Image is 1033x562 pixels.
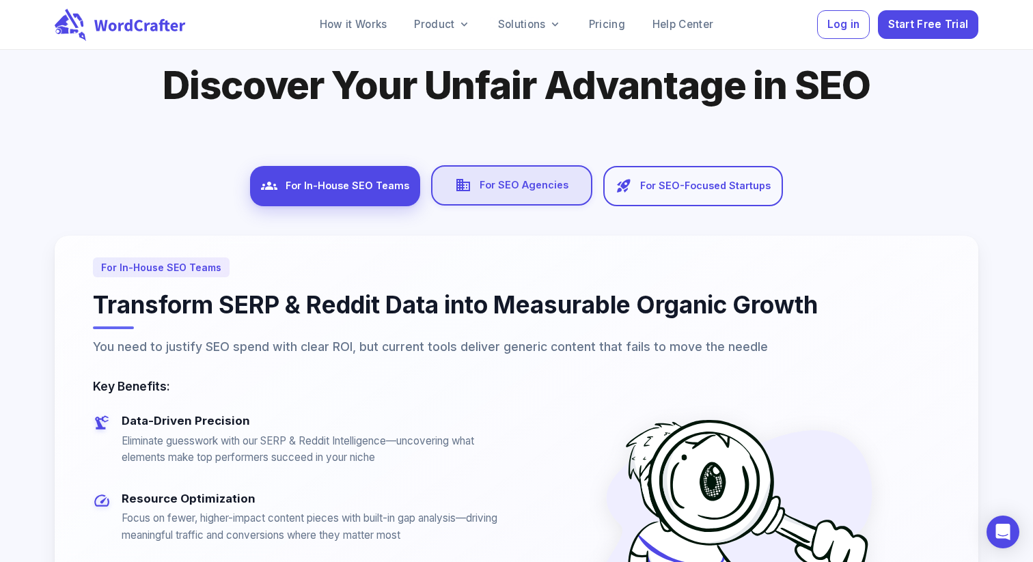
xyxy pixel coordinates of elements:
[987,516,1019,548] div: Open Intercom Messenger
[487,11,573,38] a: Solutions
[578,11,636,38] a: Pricing
[93,378,503,395] h6: Key Benefits:
[250,166,420,206] div: For In-House SEO Teams
[93,257,230,277] div: For In-House SEO Teams
[122,490,503,507] p: Resource Optimization
[122,412,503,430] p: Data-Driven Precision
[888,16,969,34] span: Start Free Trial
[817,10,870,40] button: Log in
[827,16,860,34] span: Log in
[122,510,503,544] p: Focus on fewer, higher-impact content pieces with built-in gap analysis—driving meaningful traffi...
[878,10,978,40] button: Start Free Trial
[642,11,724,38] a: Help Center
[603,166,783,206] div: For SEO-Focused Startups
[93,337,940,356] h6: You need to justify SEO spend with clear ROI, but current tools deliver generic content that fail...
[163,46,870,109] h2: Discover Your Unfair Advantage in SEO
[309,11,398,38] a: How it Works
[93,288,940,321] h3: Transform SERP & Reddit Data into Measurable Organic Growth
[122,433,503,466] p: Eliminate guesswork with our SERP & Reddit Intelligence—uncovering what elements make top perform...
[431,165,592,206] div: For SEO Agencies
[403,11,481,38] a: Product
